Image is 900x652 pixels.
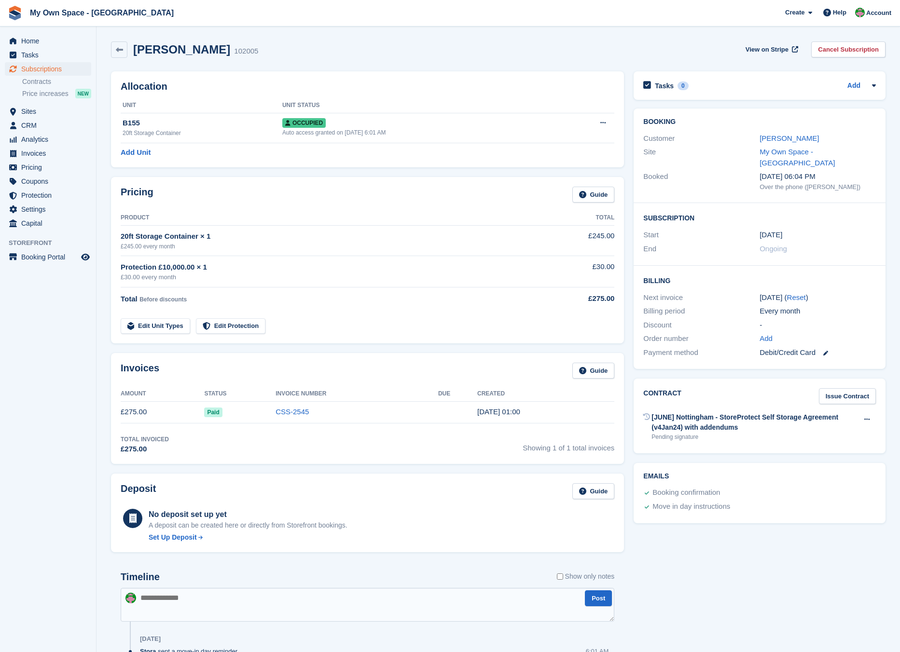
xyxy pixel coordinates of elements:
[139,296,187,303] span: Before discounts
[282,118,326,128] span: Occupied
[5,147,91,160] a: menu
[121,444,169,455] div: £275.00
[760,230,782,241] time: 2025-08-26 00:00:00 UTC
[121,98,282,113] th: Unit
[21,62,79,76] span: Subscriptions
[760,320,876,331] div: -
[123,118,282,129] div: B155
[651,412,858,433] div: [JUNE] Nottingham - StoreProtect Self Storage Agreement (v4Jan24) with addendums
[22,88,91,99] a: Price increases NEW
[643,320,760,331] div: Discount
[22,77,91,86] a: Contracts
[5,62,91,76] a: menu
[21,175,79,188] span: Coupons
[5,34,91,48] a: menu
[833,8,846,17] span: Help
[742,41,800,57] a: View on Stripe
[643,118,876,126] h2: Booking
[282,98,560,113] th: Unit Status
[133,43,230,56] h2: [PERSON_NAME]
[121,231,539,242] div: 20ft Storage Container × 1
[5,119,91,132] a: menu
[149,532,197,543] div: Set Up Deposit
[9,238,96,248] span: Storefront
[121,483,156,499] h2: Deposit
[123,129,282,137] div: 20ft Storage Container
[21,161,79,174] span: Pricing
[643,230,760,241] div: Start
[282,128,560,137] div: Auto access granted on [DATE] 6:01 AM
[121,81,614,92] h2: Allocation
[760,292,876,303] div: [DATE] ( )
[276,386,438,402] th: Invoice Number
[523,435,614,455] span: Showing 1 of 1 total invoices
[847,81,860,92] a: Add
[21,147,79,160] span: Invoices
[819,388,876,404] a: Issue Contract
[655,81,674,90] h2: Tasks
[643,171,760,191] div: Booked
[643,244,760,255] div: End
[121,318,190,334] a: Edit Unit Types
[477,407,520,416] time: 2025-08-26 00:00:44 UTC
[643,473,876,480] h2: Emails
[585,590,612,606] button: Post
[572,187,615,203] a: Guide
[760,347,876,358] div: Debit/Credit Card
[5,105,91,118] a: menu
[21,217,79,230] span: Capital
[557,571,563,582] input: Show only notes
[5,250,91,264] a: menu
[21,189,79,202] span: Protection
[643,306,760,317] div: Billing period
[855,8,865,17] img: Millie Webb
[21,203,79,216] span: Settings
[477,386,614,402] th: Created
[643,347,760,358] div: Payment method
[149,520,347,530] p: A deposit can be created here or directly from Storefront bookings.
[746,45,789,54] span: View on Stripe
[572,483,615,499] a: Guide
[572,363,615,379] a: Guide
[21,48,79,62] span: Tasks
[785,8,804,17] span: Create
[760,306,876,317] div: Every month
[149,532,347,543] a: Set Up Deposit
[5,189,91,202] a: menu
[557,571,615,582] label: Show only notes
[26,5,178,21] a: My Own Space - [GEOGRAPHIC_DATA]
[121,435,169,444] div: Total Invoiced
[121,187,153,203] h2: Pricing
[121,401,204,423] td: £275.00
[276,407,309,416] a: CSS-2545
[5,217,91,230] a: menu
[643,213,876,222] h2: Subscription
[196,318,265,334] a: Edit Protection
[21,119,79,132] span: CRM
[438,386,477,402] th: Due
[121,363,159,379] h2: Invoices
[811,41,886,57] a: Cancel Subscription
[121,210,539,226] th: Product
[643,147,760,168] div: Site
[5,203,91,216] a: menu
[652,501,730,513] div: Move in day instructions
[643,275,876,285] h2: Billing
[204,407,222,417] span: Paid
[8,6,22,20] img: stora-icon-8386f47178a22dfd0bd8f6a31ec36ba5ce8667c1dd55bd0f319d3a0aa187defe.svg
[80,251,91,263] a: Preview store
[651,433,858,441] div: Pending signature
[140,635,161,643] div: [DATE]
[652,487,720,499] div: Booking confirmation
[760,333,773,344] a: Add
[21,34,79,48] span: Home
[539,210,615,226] th: Total
[149,509,347,520] div: No deposit set up yet
[125,593,136,603] img: Millie Webb
[760,148,835,167] a: My Own Space - [GEOGRAPHIC_DATA]
[121,386,204,402] th: Amount
[22,89,69,98] span: Price increases
[539,256,615,287] td: £30.00
[121,262,539,273] div: Protection £10,000.00 × 1
[75,89,91,98] div: NEW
